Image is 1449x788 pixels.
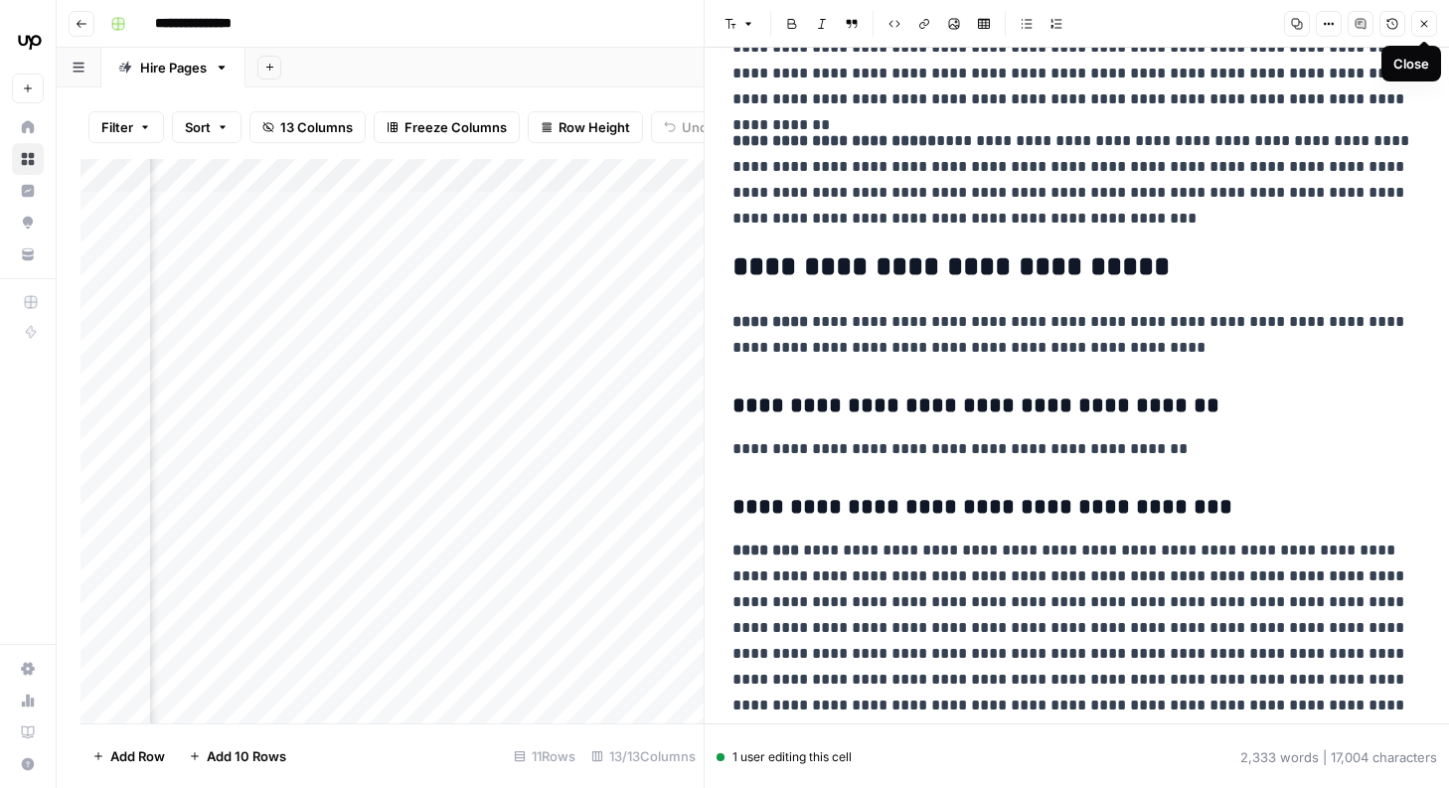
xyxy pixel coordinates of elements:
[140,58,207,78] div: Hire Pages
[506,740,583,772] div: 11 Rows
[110,746,165,766] span: Add Row
[12,16,44,66] button: Workspace: Upwork
[207,746,286,766] span: Add 10 Rows
[185,117,211,137] span: Sort
[1240,747,1437,767] div: 2,333 words | 17,004 characters
[528,111,643,143] button: Row Height
[172,111,241,143] button: Sort
[12,23,48,59] img: Upwork Logo
[280,117,353,137] span: 13 Columns
[12,653,44,685] a: Settings
[12,111,44,143] a: Home
[80,740,177,772] button: Add Row
[12,143,44,175] a: Browse
[404,117,507,137] span: Freeze Columns
[374,111,520,143] button: Freeze Columns
[12,716,44,748] a: Learning Hub
[12,238,44,270] a: Your Data
[88,111,164,143] button: Filter
[101,117,133,137] span: Filter
[583,740,704,772] div: 13/13 Columns
[1393,54,1429,74] div: Close
[682,117,716,137] span: Undo
[12,175,44,207] a: Insights
[12,207,44,238] a: Opportunities
[249,111,366,143] button: 13 Columns
[717,748,852,766] div: 1 user editing this cell
[101,48,245,87] a: Hire Pages
[12,748,44,780] button: Help + Support
[12,685,44,716] a: Usage
[651,111,728,143] button: Undo
[559,117,630,137] span: Row Height
[177,740,298,772] button: Add 10 Rows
